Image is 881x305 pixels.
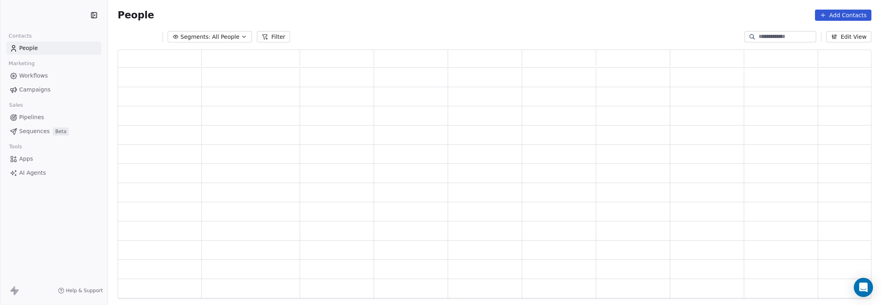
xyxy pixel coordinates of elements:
span: Segments: [180,33,210,41]
span: Tools [6,141,25,153]
a: Campaigns [6,83,101,96]
span: AI Agents [19,169,46,177]
span: Contacts [5,30,35,42]
a: Apps [6,152,101,165]
div: Open Intercom Messenger [854,278,873,297]
a: Workflows [6,69,101,82]
a: People [6,42,101,55]
button: Filter [257,31,290,42]
a: AI Agents [6,166,101,179]
a: Help & Support [58,287,103,294]
span: People [118,9,154,21]
span: Sequences [19,127,50,136]
span: Help & Support [66,287,103,294]
a: Pipelines [6,111,101,124]
span: Sales [6,99,26,111]
span: People [19,44,38,52]
button: Add Contacts [815,10,871,21]
span: Beta [53,128,69,136]
span: Apps [19,155,33,163]
button: Edit View [826,31,871,42]
span: Workflows [19,72,48,80]
span: All People [212,33,239,41]
span: Campaigns [19,86,50,94]
a: SequencesBeta [6,125,101,138]
span: Pipelines [19,113,44,122]
span: Marketing [5,58,38,70]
